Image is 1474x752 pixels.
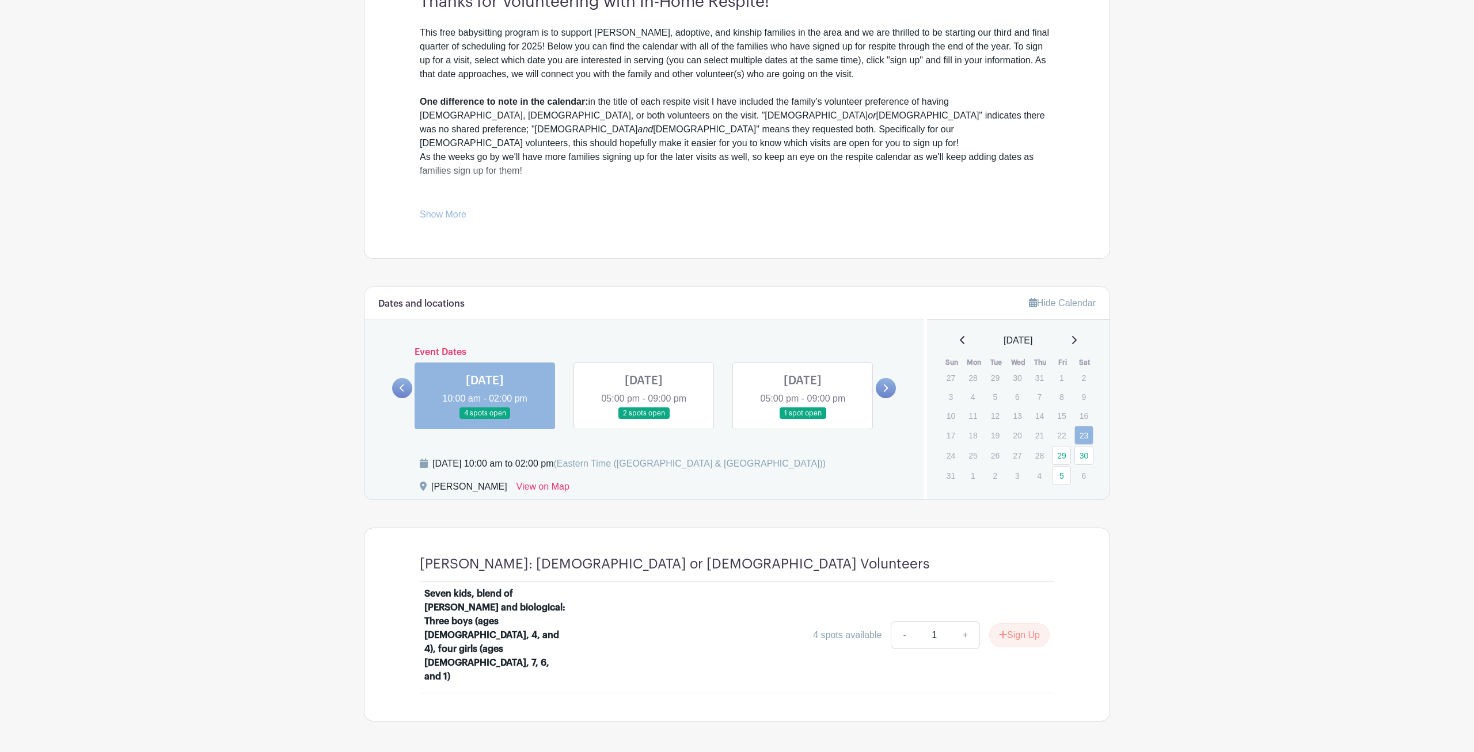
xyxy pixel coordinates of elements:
p: 27 [941,369,960,387]
th: Tue [985,357,1008,368]
p: 2 [986,467,1005,484]
a: - [891,621,917,649]
p: 11 [963,407,982,425]
a: 23 [1074,426,1093,445]
p: 6 [1008,388,1027,406]
th: Thu [1029,357,1052,368]
a: 30 [1074,446,1093,465]
strong: One difference to note in the calendar: [420,97,588,106]
p: 28 [1030,446,1049,464]
p: 24 [941,446,960,464]
p: 15 [1052,407,1071,425]
h4: [PERSON_NAME]: [DEMOGRAPHIC_DATA] or [DEMOGRAPHIC_DATA] Volunteers [420,556,930,572]
p: 6 [1074,467,1093,484]
p: 4 [1030,467,1049,484]
th: Mon [963,357,985,368]
h6: Event Dates [412,347,876,358]
span: (Eastern Time ([GEOGRAPHIC_DATA] & [GEOGRAPHIC_DATA])) [553,459,826,468]
p: 4 [963,388,982,406]
p: 29 [986,369,1005,387]
p: 3 [941,388,960,406]
a: View on Map [516,480,569,498]
a: 29 [1052,446,1071,465]
th: Sun [941,357,963,368]
p: 10 [941,407,960,425]
p: 12 [986,407,1005,425]
p: 1 [1052,369,1071,387]
p: 20 [1008,426,1027,444]
p: 18 [963,426,982,444]
p: 26 [986,446,1005,464]
th: Sat [1074,357,1096,368]
p: 31 [941,467,960,484]
p: 5 [986,388,1005,406]
a: Hide Calendar [1029,298,1096,308]
div: This free babysitting program is to support [PERSON_NAME], adoptive, and kinship families in the ... [420,26,1054,219]
h6: Dates and locations [378,299,465,310]
a: Show More [420,209,466,224]
p: 30 [1008,369,1027,387]
p: 27 [1008,446,1027,464]
p: 19 [986,426,1005,444]
p: 8 [1052,388,1071,406]
p: 13 [1008,407,1027,425]
p: 21 [1030,426,1049,444]
em: and [638,124,654,134]
div: [PERSON_NAME] [431,480,507,498]
p: 7 [1030,388,1049,406]
a: + [951,621,980,649]
th: Wed [1007,357,1029,368]
p: 1 [963,467,982,484]
th: Fri [1051,357,1074,368]
p: 14 [1030,407,1049,425]
span: [DATE] [1004,334,1032,348]
p: 25 [963,446,982,464]
a: 5 [1052,466,1071,485]
div: [DATE] 10:00 am to 02:00 pm [432,457,826,471]
div: Seven kids, blend of [PERSON_NAME] and biological: Three boys (ages [DEMOGRAPHIC_DATA], 4, and 4)... [424,587,567,684]
p: 28 [963,369,982,387]
p: 3 [1008,467,1027,484]
p: 31 [1030,369,1049,387]
p: 9 [1074,388,1093,406]
p: 17 [941,426,960,444]
p: 2 [1074,369,1093,387]
p: 22 [1052,426,1071,444]
em: or [868,110,876,120]
p: 16 [1074,407,1093,425]
div: 4 spots available [813,628,882,642]
button: Sign Up [989,623,1050,647]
